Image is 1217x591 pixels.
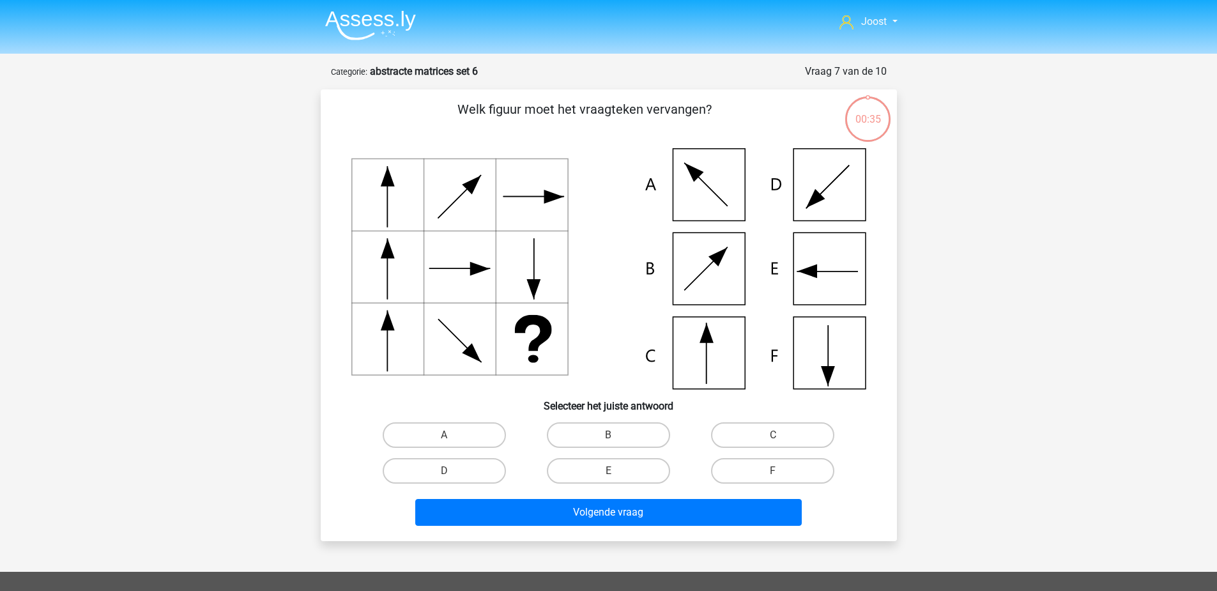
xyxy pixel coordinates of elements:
[547,422,670,448] label: B
[861,15,887,27] span: Joost
[383,458,506,484] label: D
[834,14,902,29] a: Joost
[805,64,887,79] div: Vraag 7 van de 10
[383,422,506,448] label: A
[844,95,892,127] div: 00:35
[370,65,478,77] strong: abstracte matrices set 6
[711,458,834,484] label: F
[711,422,834,448] label: C
[341,100,829,138] p: Welk figuur moet het vraagteken vervangen?
[415,499,802,526] button: Volgende vraag
[547,458,670,484] label: E
[341,390,876,412] h6: Selecteer het juiste antwoord
[325,10,416,40] img: Assessly
[331,67,367,77] small: Categorie:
